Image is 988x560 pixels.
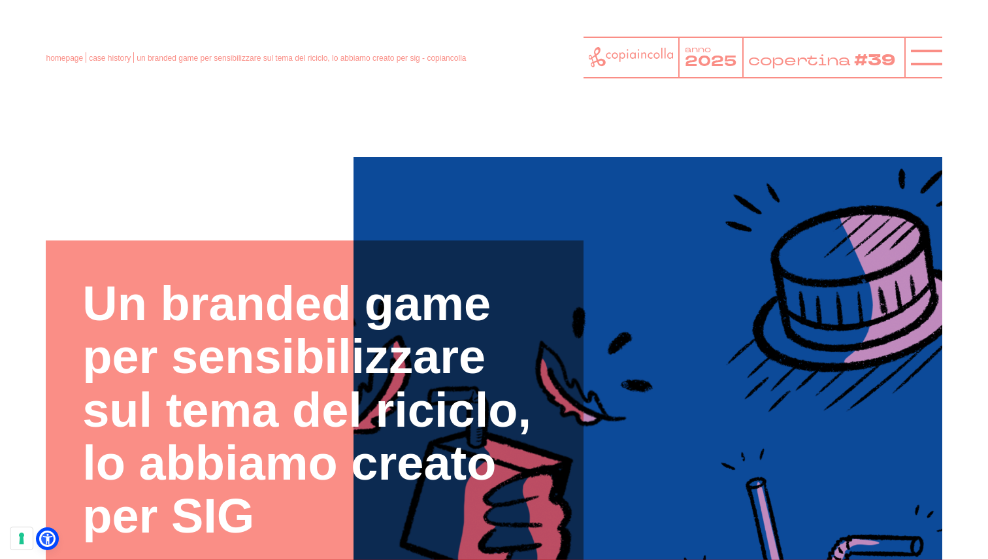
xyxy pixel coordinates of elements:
[10,527,33,550] button: Le tue preferenze relative al consenso per le tecnologie di tracciamento
[137,54,466,63] span: un branded game per sensibilizzare sul tema del riciclo, lo abbiamo creato per sig - copiancolla
[89,54,131,63] a: case history
[39,531,56,547] a: Open Accessibility Menu
[748,50,853,70] tspan: copertina
[82,277,547,543] h1: Un branded game per sensibilizzare sul tema del riciclo, lo abbiamo creato per SIG
[685,44,711,56] tspan: anno
[46,54,83,63] a: homepage
[856,49,898,72] tspan: #39
[685,52,736,71] tspan: 2025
